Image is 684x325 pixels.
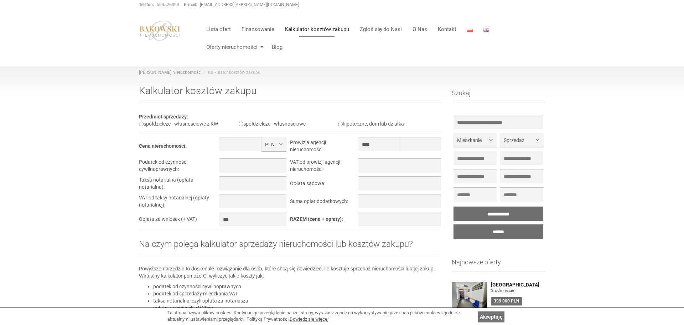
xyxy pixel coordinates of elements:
[139,194,219,212] td: VAT od taksy notarialnej (opłaty notarialnej):
[483,28,489,32] img: English
[167,310,475,323] div: Ta strona używa plików cookies. Kontynuując przeglądanie naszej strony, wyrażasz zgodę na wykorzy...
[157,2,179,7] a: 663526803
[500,133,543,147] button: Sprzedaż
[491,288,545,294] figure: Śródmieście
[280,22,354,36] a: Kalkulator kosztów zakupu
[139,158,219,176] td: Podatek od czynności cywilnoprawnych:
[139,20,181,41] img: logo
[139,143,187,149] b: Cena nieruchomości:
[139,70,202,75] a: [PERSON_NAME] Nieruchomości
[236,22,280,36] a: Finansowanie
[261,137,286,151] button: PLN
[290,216,343,222] b: RAZEM (cena + opłaty):
[290,194,358,212] td: Suma opłat dodatkowych:
[184,2,197,7] strong: E-mail:
[354,22,407,36] a: Zgłoś się do Nas!
[139,122,144,126] input: spółdzielcze - własnościowe z KW
[290,176,358,194] td: Opłata sądowa:
[139,121,218,127] label: spółdzielcze - własnościowe z KW
[290,316,328,322] a: Dowiedz się więcej
[467,28,473,32] img: Polski
[491,282,545,288] a: [GEOGRAPHIC_DATA]
[478,311,504,322] a: Akceptuję
[139,212,219,230] td: Opłata za wniosek (+ VAT)
[432,22,462,36] a: Kontakt
[153,290,441,297] li: podatek od sprzedaży mieszkania VAT
[239,122,243,126] input: spółdzielcze - własnościowe
[202,70,260,76] li: Kalkulator kosztów zakupu
[139,239,441,254] h2: Na czym polega kalkulator sprzedaży nieruchomości lub kosztów zakupu?
[239,121,306,127] label: spółdzielcze - własnościowe
[153,304,441,311] li: opłata za wniosek z VATem
[266,40,283,54] a: Blog
[504,137,534,144] span: Sprzedaż
[290,158,358,176] td: VAT od prowizji agencji nieruchomości:
[139,86,441,102] h1: Kalkulator kosztów zakupu
[153,297,441,304] li: taksa notarialna, czyli opłata za notariusza
[452,259,545,271] h3: Najnowsze oferty
[139,114,188,120] b: Przedmiot sprzedaży:
[153,283,441,290] li: podatek od czynności cywilnoprawnych
[200,2,299,7] a: [EMAIL_ADDRESS][PERSON_NAME][DOMAIN_NAME]
[338,121,404,127] label: hipoteczne, dom lub działka
[139,265,441,279] p: Powyższe narzędzie to doskonałe rozwiązanie dla osób, które chcą się dowiedzieć, ile kosztuje spr...
[491,297,522,305] div: 399 000 PLN
[454,133,497,147] button: Mieszkanie
[139,176,219,194] td: Taksa notarialna (opłata notarialna):
[201,22,236,36] a: Lista ofert
[457,137,488,144] span: Mieszkanie
[201,40,266,54] a: Oferty nieruchomości
[290,137,358,158] td: Prowizja agencji nieruchomości:
[452,90,545,102] h3: Szukaj
[338,122,343,126] input: hipoteczne, dom lub działka
[139,2,154,7] strong: Telefon:
[265,141,278,148] span: PLN
[407,22,432,36] a: O Nas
